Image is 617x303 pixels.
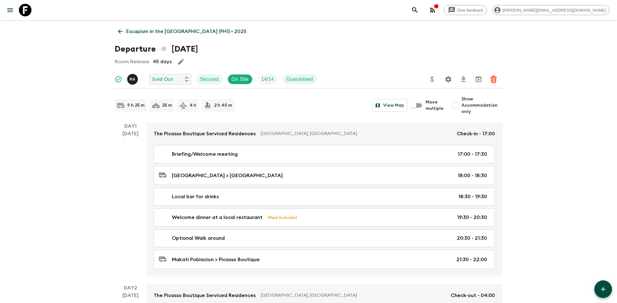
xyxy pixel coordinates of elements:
[115,76,122,83] svg: Synced Successfully
[115,25,250,38] a: Escapism in the [GEOGRAPHIC_DATA] (PH1) • 2025
[172,193,219,200] p: Local bar for drinks
[154,208,495,227] a: Welcome dinner at a local restaurantMeal Included19:30 - 20:30
[154,188,495,206] a: Local bar for drinks18:30 - 19:30
[454,8,487,13] span: Give feedback
[228,74,252,84] div: On Site
[115,43,198,55] h1: Departure [DATE]
[268,214,297,221] p: Meal Included
[127,102,144,109] p: 9 h 25 m
[154,130,256,137] p: The Picasso Boutique Serviced Residences
[154,145,495,163] a: Briefing/Welcome meeting17:00 - 17:30
[492,5,609,15] div: [PERSON_NAME][EMAIL_ADDRESS][DOMAIN_NAME]
[451,292,495,299] p: Check-out - 04:00
[154,166,495,185] a: [GEOGRAPHIC_DATA] > [GEOGRAPHIC_DATA]18:00 - 18:30
[172,214,263,221] p: Welcome dinner at a local restaurant
[190,102,196,109] p: 4 h
[172,256,260,263] p: Makati Poblacion > Picasso Boutique
[442,73,455,86] button: Settings
[200,76,219,83] p: Secured
[154,292,256,299] p: The Picasso Boutique Serviced Residences
[127,74,139,85] button: RA
[172,150,238,158] p: Briefing/Welcome meeting
[154,250,495,269] a: Makati Poblacion > Picasso Boutique21:30 - 22:00
[286,76,313,83] p: Guaranteed
[444,5,487,15] a: Give feedback
[127,76,139,81] span: Rupert Andres
[426,99,444,112] span: Move multiple
[499,8,609,13] span: [PERSON_NAME][EMAIL_ADDRESS][DOMAIN_NAME]
[261,131,452,137] p: [GEOGRAPHIC_DATA], [GEOGRAPHIC_DATA]
[458,150,487,158] p: 17:00 - 17:30
[153,58,172,65] p: 45 days
[258,74,278,84] div: Trip Fill
[457,73,470,86] button: Download CSV
[162,102,172,109] p: 25 m
[152,76,173,83] p: Sold Out
[461,96,502,115] span: Show Accommodation only
[426,73,439,86] button: Update Price, Early Bird Discount and Costs
[146,122,502,145] a: The Picasso Boutique Serviced Residences[GEOGRAPHIC_DATA], [GEOGRAPHIC_DATA]Check-in - 17:00
[172,172,283,179] p: [GEOGRAPHIC_DATA] > [GEOGRAPHIC_DATA]
[115,284,146,292] p: Day 2
[261,292,446,299] p: [GEOGRAPHIC_DATA], [GEOGRAPHIC_DATA]
[472,73,485,86] button: Archive (Completed, Cancelled or Unsynced Departures only)
[172,234,225,242] p: Optional Walk around
[126,28,246,35] p: Escapism in the [GEOGRAPHIC_DATA] (PH1) • 2025
[122,130,139,277] div: [DATE]
[115,122,146,130] p: Day 1
[154,229,495,247] a: Optional Walk around20:30 - 21:30
[457,214,487,221] p: 19:30 - 20:30
[409,4,421,16] button: search adventures
[487,73,500,86] button: Delete
[196,74,223,84] div: Secured
[457,130,495,137] p: Check-in - 17:00
[457,234,487,242] p: 20:30 - 21:30
[214,102,232,109] p: 2 h 40 m
[261,76,274,83] p: 14 / 14
[232,76,248,83] p: On Site
[456,256,487,263] p: 21:30 - 22:00
[130,77,136,82] p: R A
[458,193,487,200] p: 18:30 - 19:30
[4,4,16,16] button: menu
[458,172,487,179] p: 18:00 - 18:30
[115,58,150,65] p: Room Release:
[372,99,407,112] button: View Map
